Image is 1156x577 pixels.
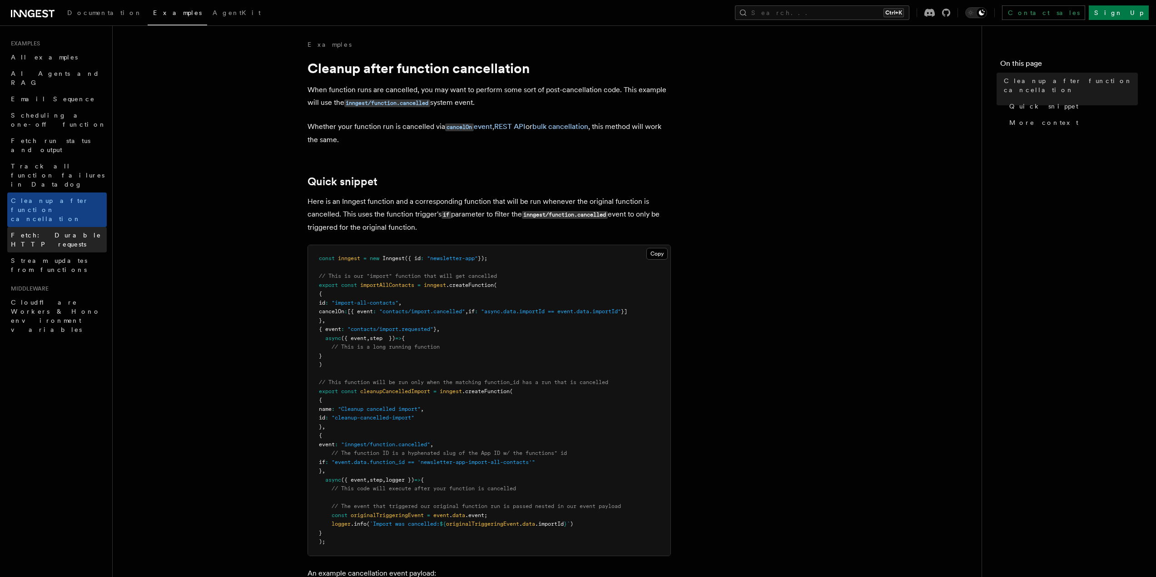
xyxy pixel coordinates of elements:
[319,397,322,403] span: {
[370,335,395,341] span: step })
[338,406,421,412] span: "Cleanup cancelled import"
[367,335,370,341] span: ,
[11,54,78,61] span: All examples
[494,282,497,288] span: (
[11,257,87,273] span: Stream updates from functions
[341,388,357,395] span: const
[445,122,492,131] a: cancelOnevent
[646,248,668,260] button: Copy
[965,7,987,18] button: Toggle dark mode
[1006,98,1138,114] a: Quick snippet
[567,521,570,527] span: `
[1002,5,1085,20] a: Contact sales
[332,344,440,350] span: // This is a long running function
[325,414,328,421] span: :
[11,95,95,103] span: Email Sequence
[319,300,325,306] span: id
[308,40,352,49] a: Examples
[417,282,421,288] span: =
[319,424,322,430] span: }
[494,122,526,131] a: REST API
[332,521,351,527] span: logger
[398,300,402,306] span: ,
[405,255,421,261] span: ({ id
[430,441,433,448] span: ,
[373,308,376,315] span: :
[319,406,332,412] span: name
[332,485,516,492] span: // This code will execute after your function is cancelled
[319,388,338,395] span: export
[213,9,261,16] span: AgentKit
[341,326,344,332] span: :
[319,379,608,385] span: // This function will be run only when the matching function_id has a run that is cancelled
[481,308,621,315] span: "async.data.importId == event.data.importId"
[11,197,89,222] span: Cleanup after function cancellation
[462,388,510,395] span: .createFunction
[427,512,430,518] span: =
[335,441,338,448] span: :
[308,120,671,146] p: Whether your function run is cancelled via , or , this method will work the same.
[468,308,475,315] span: if
[519,521,522,527] span: .
[427,255,478,261] span: "newsletter-app"
[344,99,430,107] code: inngest/function.cancelled
[319,282,338,288] span: export
[421,406,424,412] span: ,
[363,255,367,261] span: =
[322,468,325,474] span: ,
[344,98,430,107] a: inngest/function.cancelled
[7,40,40,47] span: Examples
[308,84,671,109] p: When function runs are cancelled, you may want to perform some sort of post-cancellation code. Th...
[153,9,202,16] span: Examples
[322,424,325,430] span: ,
[319,432,322,439] span: {
[332,406,335,412] span: :
[1004,76,1138,94] span: Cleanup after function cancellation
[386,477,414,483] span: logger })
[332,414,414,421] span: "cleanup-cancelled-import"
[7,227,107,252] a: Fetch: Durable HTTP requests
[379,308,465,315] span: "contacts/import.cancelled"
[325,477,341,483] span: async
[325,300,328,306] span: :
[445,123,474,131] code: cancelOn
[319,291,322,297] span: {
[11,70,99,86] span: AI Agents and RAG
[322,317,325,324] span: ,
[1009,118,1078,127] span: More context
[62,3,148,25] a: Documentation
[332,503,621,509] span: // The event that triggered our original function run is passed nested in our event payload
[332,459,535,465] span: "event.data.function_id == 'newsletter-app-import-all-contacts'"
[367,477,370,483] span: ,
[370,255,379,261] span: new
[402,335,405,341] span: {
[207,3,266,25] a: AgentKit
[7,133,107,158] a: Fetch run status and output
[319,326,341,332] span: { event
[7,294,107,338] a: Cloudflare Workers & Hono environment variables
[449,512,452,518] span: .
[351,521,367,527] span: .info
[382,477,386,483] span: ,
[308,195,671,234] p: Here is an Inngest function and a corresponding function that will be run whenever the original f...
[319,538,325,545] span: );
[433,388,437,395] span: =
[341,441,430,448] span: "inngest/function.cancelled"
[319,353,322,359] span: }
[338,255,360,261] span: inngest
[382,255,405,261] span: Inngest
[442,211,451,219] code: if
[1000,58,1138,73] h4: On this page
[344,308,347,315] span: :
[522,211,608,219] code: inngest/function.cancelled
[11,137,90,153] span: Fetch run status and output
[570,521,573,527] span: )
[325,335,341,341] span: async
[535,521,564,527] span: .importId
[424,282,446,288] span: inngest
[11,112,106,128] span: Scheduling a one-off function
[319,273,497,279] span: // This is our "import" function that will get cancelled
[564,521,567,527] span: }
[341,282,357,288] span: const
[319,317,322,324] span: }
